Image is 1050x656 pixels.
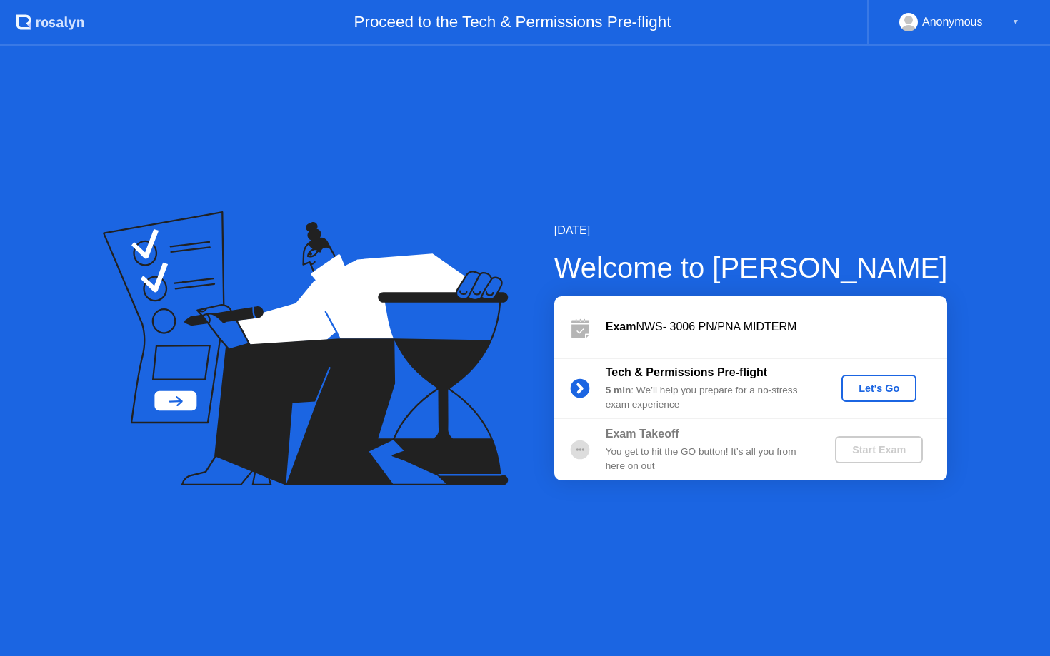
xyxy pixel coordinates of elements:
[606,366,767,378] b: Tech & Permissions Pre-flight
[841,444,917,455] div: Start Exam
[606,445,811,474] div: You get to hit the GO button! It’s all you from here on out
[606,385,631,395] b: 5 min
[841,375,916,402] button: Let's Go
[606,321,636,333] b: Exam
[922,13,983,31] div: Anonymous
[606,383,811,413] div: : We’ll help you prepare for a no-stress exam experience
[835,436,923,463] button: Start Exam
[606,428,679,440] b: Exam Takeoff
[554,222,948,239] div: [DATE]
[606,318,947,335] div: NWS- 3006 PN/PNA MIDTERM
[554,246,948,289] div: Welcome to [PERSON_NAME]
[1012,13,1019,31] div: ▼
[847,383,911,394] div: Let's Go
